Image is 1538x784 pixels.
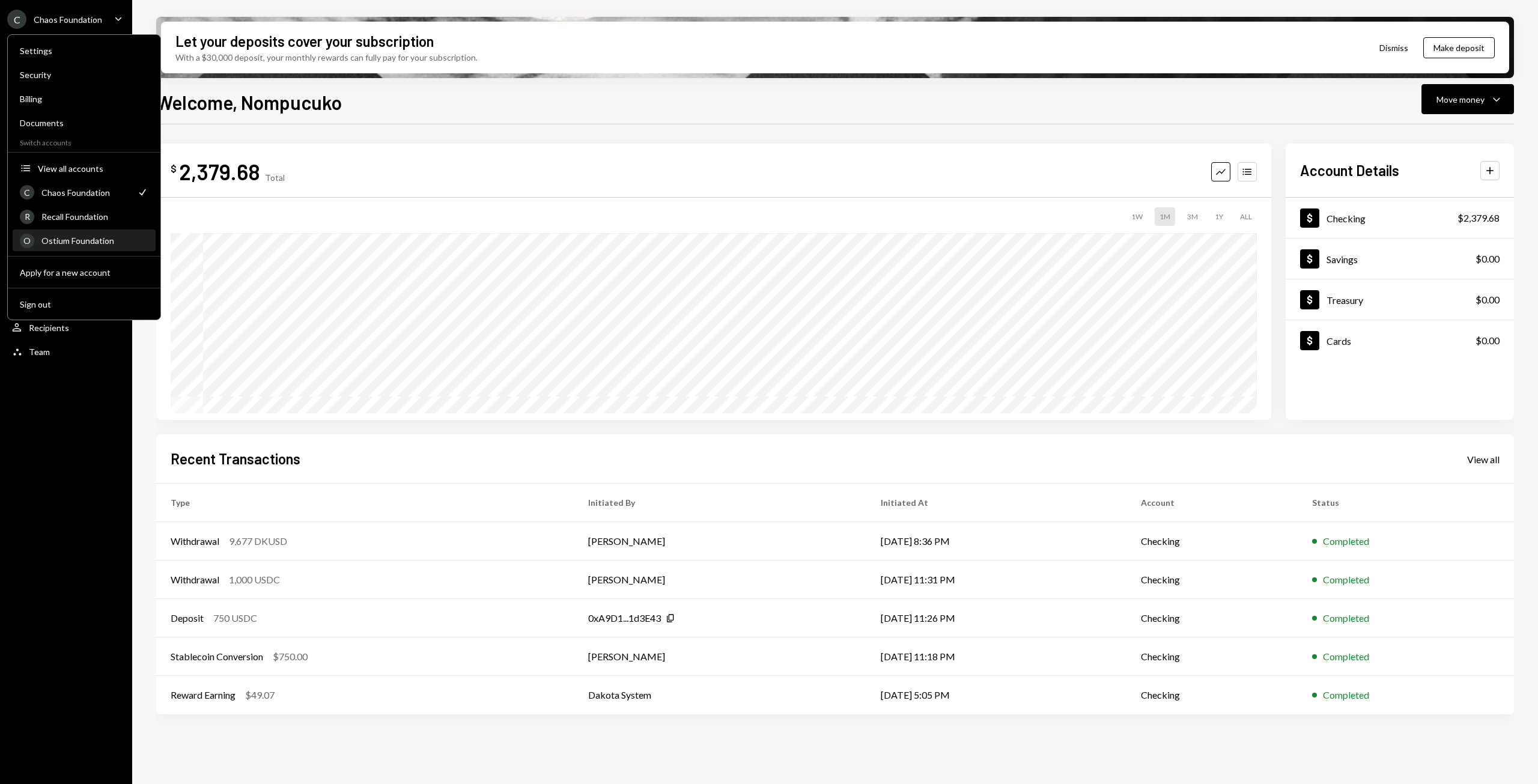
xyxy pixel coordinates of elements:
a: Billing [13,88,156,109]
a: Treasury$0.00 [1286,279,1514,320]
div: 1W [1126,207,1147,226]
div: Billing [20,94,148,104]
div: 2,379.68 [179,158,260,185]
td: [DATE] 8:36 PM [866,522,1126,561]
div: Chaos Foundation [41,187,129,198]
div: Total [265,172,285,183]
div: Ostium Foundation [41,236,148,246]
th: Account [1126,484,1298,522]
div: Security [20,70,148,80]
td: Checking [1126,676,1298,714]
td: [PERSON_NAME] [574,522,866,561]
td: [DATE] 11:26 PM [866,599,1126,637]
div: C [7,10,26,29]
div: Move money [1436,93,1485,106]
div: $750.00 [273,649,308,664]
button: Apply for a new account [13,262,156,284]
div: Switch accounts [8,136,160,147]
div: C [20,185,34,199]
a: RRecall Foundation [13,205,156,227]
div: Checking [1327,213,1366,224]
div: 9,677 DKUSD [229,534,287,548]
div: Cards [1327,335,1351,347]
div: Recipients [29,323,69,333]
div: $0.00 [1476,293,1500,307]
td: Checking [1126,637,1298,676]
div: 1,000 USDC [229,573,280,587]
a: View all [1467,452,1500,466]
button: Sign out [13,294,156,315]
div: Completed [1323,649,1369,664]
div: Team [29,347,50,357]
a: Recipients [7,317,125,338]
div: View all [1467,454,1500,466]
td: Dakota System [574,676,866,714]
div: Apply for a new account [20,267,148,278]
div: $2,379.68 [1457,211,1500,225]
td: [PERSON_NAME] [574,637,866,676]
div: Completed [1323,534,1369,548]
h2: Recent Transactions [171,449,300,469]
td: [DATE] 5:05 PM [866,676,1126,714]
div: $49.07 [245,688,275,702]
div: With a $30,000 deposit, your monthly rewards can fully pay for your subscription. [175,51,478,64]
th: Status [1298,484,1514,522]
div: 1Y [1210,207,1228,226]
th: Type [156,484,574,522]
div: 0xA9D1...1d3E43 [588,611,661,625]
a: Security [13,64,156,85]
a: Savings$0.00 [1286,239,1514,279]
div: Withdrawal [171,534,219,548]
div: Sign out [20,299,148,309]
td: Checking [1126,599,1298,637]
div: Let your deposits cover your subscription [175,31,434,51]
button: View all accounts [13,158,156,180]
div: Completed [1323,688,1369,702]
a: Checking$2,379.68 [1286,198,1514,238]
div: Withdrawal [171,573,219,587]
th: Initiated At [866,484,1126,522]
a: OOstium Foundation [13,229,156,251]
div: Deposit [171,611,204,625]
div: 1M [1155,207,1175,226]
a: Cards$0.00 [1286,320,1514,360]
td: Checking [1126,561,1298,599]
h2: Account Details [1300,160,1399,180]
td: [DATE] 11:18 PM [866,637,1126,676]
div: Reward Earning [171,688,236,702]
div: Settings [20,46,148,56]
td: [PERSON_NAME] [574,561,866,599]
div: Stablecoin Conversion [171,649,263,664]
a: Documents [13,112,156,133]
div: Documents [20,118,148,128]
div: Chaos Foundation [34,14,102,25]
div: 750 USDC [213,611,257,625]
td: [DATE] 11:31 PM [866,561,1126,599]
div: Completed [1323,573,1369,587]
div: ALL [1235,207,1257,226]
div: $ [171,163,177,175]
div: Savings [1327,254,1358,265]
button: Dismiss [1364,34,1423,62]
a: Team [7,341,125,362]
div: O [20,234,34,248]
div: R [20,210,34,224]
div: Completed [1323,611,1369,625]
td: Checking [1126,522,1298,561]
div: $0.00 [1476,252,1500,266]
div: 3M [1182,207,1203,226]
h1: Welcome, Nompucuko [156,90,342,114]
div: $0.00 [1476,333,1500,348]
button: Make deposit [1423,37,1495,58]
th: Initiated By [574,484,866,522]
div: Treasury [1327,294,1363,306]
a: Settings [13,40,156,61]
div: Recall Foundation [41,211,148,222]
button: Move money [1421,84,1514,114]
div: View all accounts [38,163,148,174]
